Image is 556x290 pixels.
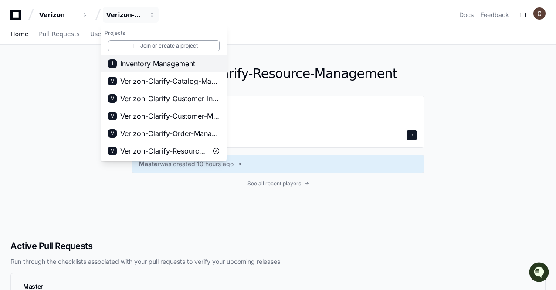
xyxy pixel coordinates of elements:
span: Inventory Management [120,58,195,69]
button: Verizon [36,7,92,23]
iframe: Open customer support [528,261,552,285]
span: Verizon-Clarify-Order-Management [120,128,220,139]
span: Master [23,283,43,290]
h1: Verizon-Clarify-Resource-Management [132,66,424,82]
h1: Projects [101,26,227,40]
div: V [108,77,117,85]
div: We're available if you need us! [30,73,110,80]
span: Users [90,31,107,37]
button: Feedback [481,10,509,19]
a: See all recent players [132,180,424,187]
img: PlayerZero [9,8,26,26]
a: Users [90,24,107,44]
button: Start new chat [148,67,159,78]
span: [PERSON_NAME] [27,116,71,123]
button: Verizon-Clarify-Resource-Management [103,7,159,23]
div: V [108,129,117,138]
a: Home [10,24,28,44]
h2: Active Pull Requests [10,240,546,252]
div: Past conversations [9,95,58,102]
span: Master [139,160,160,168]
div: Verizon-Clarify-Resource-Management [106,10,144,19]
div: I [108,59,117,68]
p: Run through the checklists associated with your pull requests to verify your upcoming releases. [10,257,546,266]
img: 1756235613930-3d25f9e4-fa56-45dd-b3ad-e072dfbd1548 [9,65,24,80]
a: Join or create a project [108,40,220,51]
div: Verizon [39,10,77,19]
span: Verizon-Clarify-Catalog-Management [120,76,220,86]
span: Verizon-Clarify-Customer-Integrations [120,93,220,104]
div: Start new chat [30,65,143,73]
div: Verizon [101,24,227,161]
span: [DATE] [77,116,95,123]
span: Home [10,31,28,37]
span: See all recent players [247,180,301,187]
a: Docs [459,10,474,19]
span: Pull Requests [39,31,79,37]
img: ACg8ocL2OgZL-7g7VPdNOHNYJqQTRhCHM7hp1mK3cs0GxIN35amyLQ=s96-c [533,7,546,20]
a: Masterwas created 10 hours ago [139,160,417,168]
span: • [72,116,75,123]
div: V [108,112,117,120]
a: Pull Requests [39,24,79,44]
span: Pylon [87,136,105,143]
div: V [108,94,117,103]
span: was created 10 hours ago [160,160,234,168]
img: Chakravarthi Ponnuru [9,108,23,122]
div: V [108,147,117,155]
button: See all [135,93,159,103]
div: Welcome [9,34,159,48]
span: Verizon-Clarify-Customer-Management [120,111,220,121]
a: Powered byPylon [61,136,105,143]
span: Verizon-Clarify-Resource-Management [120,146,207,156]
